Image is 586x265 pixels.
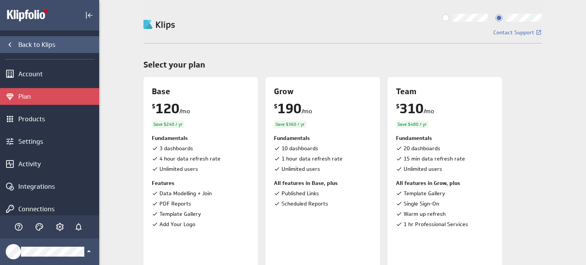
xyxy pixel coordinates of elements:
span: /mo [301,108,312,114]
p: Warm up refresh [404,210,446,218]
div: Save $480 / yr [396,120,428,128]
p: 20 dashboards [404,145,440,153]
p: Template Gallery [159,210,201,218]
div: Help [12,220,25,233]
li: A dashboard is a collection of visualizations used to report on the current status of metrics and... [396,145,494,153]
p: Fundamentals [274,134,372,142]
p: Unlimited users [404,165,442,173]
li: Need help building and designing amazing visualizations and dashboards? One hour of Professional ... [396,220,494,228]
p: Scheduled Reports [282,200,328,208]
div: Back to Klips [18,40,97,49]
li: A user is a named individual who can log into Klipfolio with a unique email address. When added, ... [274,165,372,173]
div: Activity [18,160,97,168]
li: Prep and model data to make it easier for you and your team to create amazing visualizations. Use... [152,190,250,198]
div: Account and settings [53,220,66,233]
li: Share dashboards internally and externally, with multiple access options, ranging from public and... [274,190,372,198]
p: Published Links [282,190,319,198]
li: Render your reports and dashboards as PDFs. [152,200,250,208]
span: $ [152,103,155,109]
span: 120 [155,103,179,114]
li: Email scheduled snapshots of dashboards and Klips as PDFs or images. [274,200,372,208]
span: /mo [179,108,190,114]
li: Replace the Klipfolio logo with your own logo. [152,220,250,228]
p: 10 dashboards [282,145,318,153]
p: Fundamentals [152,134,250,142]
p: PDF Reports [159,200,191,208]
p: 1 hr Professional Services [404,220,468,228]
li: Data refresh rate is the interval at which your data is automatically updated. [152,155,250,163]
div: Connections [18,205,97,213]
div: Products [18,115,97,123]
div: Themes [33,220,46,233]
span: Contact Support [493,30,534,35]
p: Grow [274,85,293,98]
li: Get access to hundreds of pre-built Klips and dashboards. It's fast and easy to add them to your ... [152,210,250,218]
p: Fundamentals [396,134,494,142]
p: Template Gallery [404,190,445,198]
span: $ [396,103,399,109]
li: Data refresh rate is the interval at which your data is automatically updated. [274,155,372,163]
div: Billed annually [496,14,542,22]
span: 310 [399,103,423,114]
div: Save $240 / yr [152,120,184,128]
div: Notifications [72,220,85,233]
p: Unlimited users [282,165,320,173]
li: Enables single sign-on for your Klipfolio app with options to integrate via SAML or a custom appr... [396,200,494,208]
p: Single Sign-On [404,200,439,208]
li: Data refresh rate is the interval at which your data is automatically updated. [396,155,494,163]
p: 3 dashboards [159,145,193,153]
p: Base [152,85,170,98]
p: 15 min data refresh rate [404,155,465,163]
p: Data Modelling + Join [159,190,212,198]
img: Klips [143,20,175,30]
li: A dashboard is a collection of visualizations used to report on the current status of metrics and... [152,145,250,153]
span: 190 [277,103,301,114]
div: Collapse [83,9,96,22]
div: Billed monthly [442,14,488,22]
svg: Account and settings [55,222,64,231]
div: Integrations [18,182,97,191]
p: Features [152,179,250,187]
div: Plan [18,92,97,101]
li: A user is a named individual who can log into Klipfolio with a unique email address. When added, ... [396,165,494,173]
p: Unlimited users [159,165,198,173]
div: Save $360 / yr [274,120,306,128]
a: Contact Support [493,29,542,35]
p: All features in Grow, plus [396,179,494,187]
svg: Themes [35,222,44,231]
div: Account [18,70,97,78]
li: Get access to hundreds of pre-built Klips and dashboards. It's fast and easy to add them to your ... [396,190,494,198]
p: 1 hour data refresh rate [282,155,343,163]
li: Specify a daily time to refresh all data sources in your account so they're ready to go when user... [396,210,494,218]
span: /mo [423,108,434,114]
p: Select your plan [143,59,542,69]
p: All features in Base, plus [274,179,372,187]
p: Add Your Logo [159,220,195,228]
span: $ [274,103,277,109]
li: A dashboard is a collection of visualizations used to report on the current status of metrics and... [274,145,372,153]
img: Klipfolio account logo [6,9,60,21]
li: A user is a named individual who can log into Klipfolio with a unique email address. When added, ... [152,165,250,173]
p: 4 hour data refresh rate [159,155,221,163]
p: Team [396,85,416,98]
div: Settings [18,137,97,146]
